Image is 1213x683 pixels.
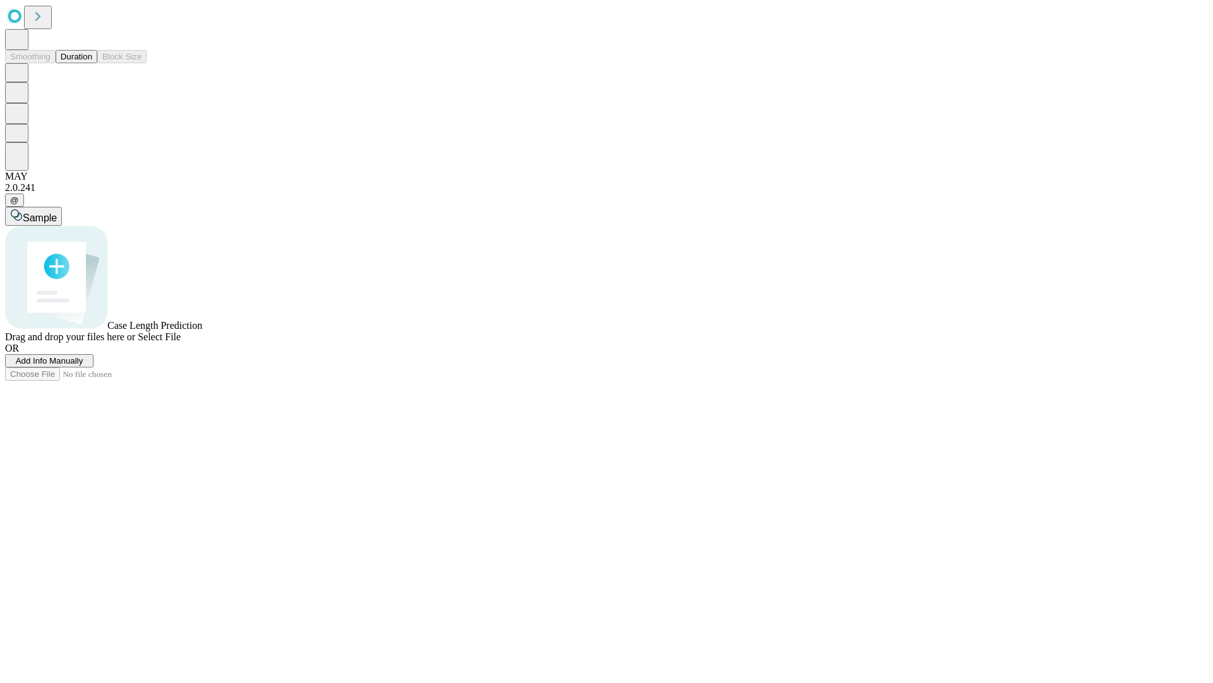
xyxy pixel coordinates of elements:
[5,343,19,354] span: OR
[107,320,202,331] span: Case Length Prediction
[56,50,97,63] button: Duration
[138,331,181,342] span: Select File
[5,207,62,226] button: Sample
[10,195,19,205] span: @
[5,354,94,367] button: Add Info Manually
[5,194,24,207] button: @
[23,212,57,223] span: Sample
[5,171,1208,182] div: MAY
[5,50,56,63] button: Smoothing
[5,331,135,342] span: Drag and drop your files here or
[97,50,147,63] button: Block Size
[16,356,83,366] span: Add Info Manually
[5,182,1208,194] div: 2.0.241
